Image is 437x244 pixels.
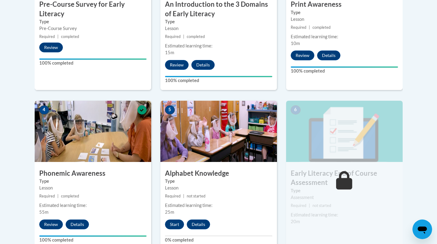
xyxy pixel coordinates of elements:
span: Required [165,34,181,39]
span: 55m [39,209,48,215]
label: 100% completed [291,68,398,74]
div: Your progress [39,58,147,60]
span: 15m [165,50,174,55]
h3: Phonemic Awareness [35,169,151,178]
label: 0% completed [165,237,272,243]
div: Your progress [291,66,398,68]
span: | [309,25,310,30]
div: Estimated learning time: [39,202,147,209]
div: Estimated learning time: [291,212,398,218]
img: Course Image [35,101,151,162]
button: Details [187,220,210,229]
button: Details [66,220,89,229]
span: | [309,203,310,208]
button: Review [39,43,63,52]
div: Lesson [291,16,398,23]
button: Start [165,220,184,229]
label: 100% completed [39,237,147,243]
span: Required [39,34,55,39]
span: | [183,194,184,198]
button: Review [39,220,63,229]
span: completed [61,34,79,39]
span: not started [187,194,205,198]
label: Type [165,18,272,25]
label: Type [291,9,398,16]
span: Required [291,203,306,208]
h3: Alphabet Knowledge [160,169,277,178]
div: Lesson [39,185,147,191]
span: Required [39,194,55,198]
span: 25m [165,209,174,215]
span: completed [61,194,79,198]
img: Course Image [160,101,277,162]
span: Required [291,25,306,30]
span: 4 [39,105,49,114]
button: Details [317,51,340,60]
span: 5 [165,105,175,114]
div: Lesson [165,185,272,191]
div: Your progress [165,76,272,77]
iframe: Button to launch messaging window [412,220,432,239]
label: Type [165,178,272,185]
label: Type [39,18,147,25]
span: 6 [291,105,301,114]
div: Estimated learning time: [291,33,398,40]
img: Course Image [286,101,403,162]
button: Details [191,60,215,70]
span: | [57,194,59,198]
button: Review [291,51,314,60]
div: Estimated learning time: [165,43,272,49]
label: 100% completed [39,60,147,66]
span: not started [312,203,331,208]
div: Assessment [291,194,398,201]
span: completed [187,34,205,39]
span: 20m [291,219,300,224]
span: 10m [291,41,300,46]
span: Required [165,194,181,198]
h3: Early Literacy End of Course Assessment [286,169,403,188]
button: Review [165,60,189,70]
label: 100% completed [165,77,272,84]
span: completed [312,25,331,30]
div: Estimated learning time: [165,202,272,209]
div: Lesson [165,25,272,32]
label: Type [39,178,147,185]
span: | [183,34,184,39]
div: Pre-Course Survey [39,25,147,32]
span: | [57,34,59,39]
div: Your progress [39,235,147,237]
label: Type [291,187,398,194]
